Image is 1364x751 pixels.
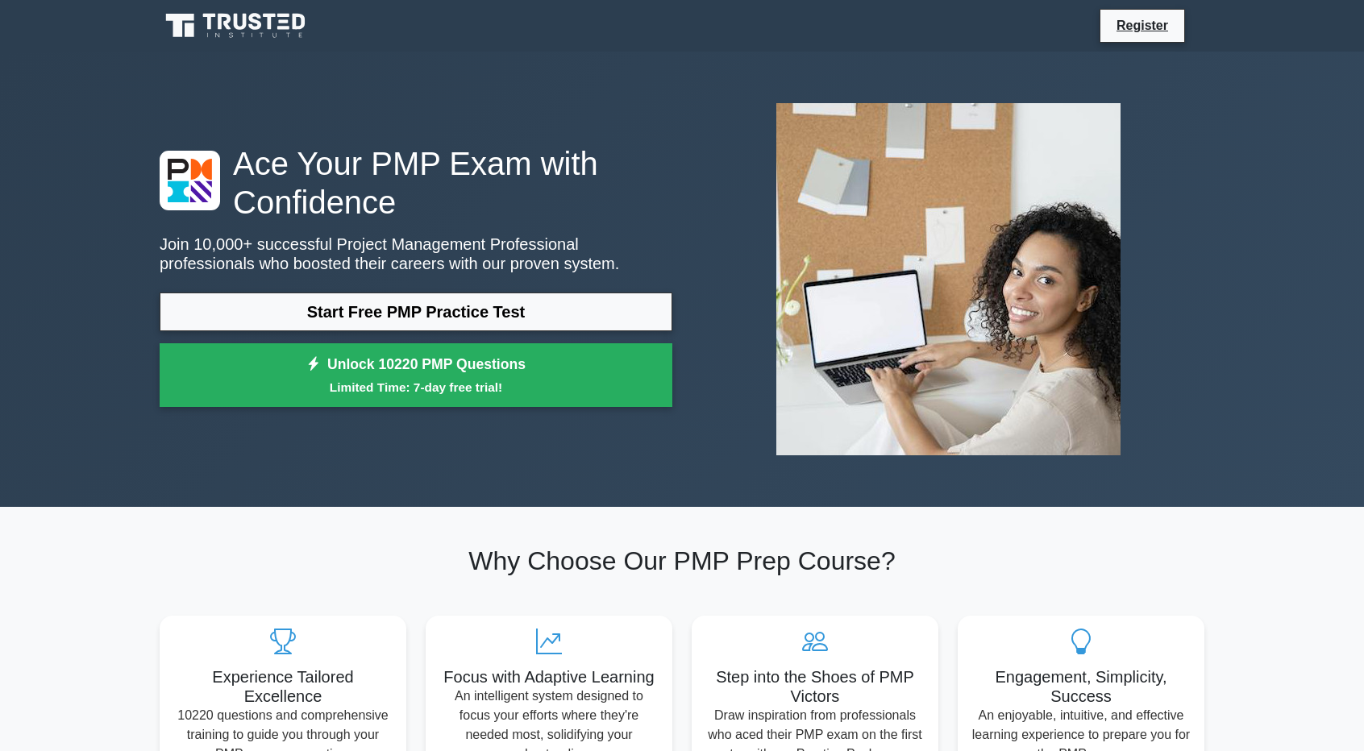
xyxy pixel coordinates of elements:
h5: Step into the Shoes of PMP Victors [705,667,925,706]
small: Limited Time: 7-day free trial! [180,378,652,396]
p: Join 10,000+ successful Project Management Professional professionals who boosted their careers w... [160,234,672,273]
h5: Experience Tailored Excellence [173,667,393,706]
h1: Ace Your PMP Exam with Confidence [160,144,672,222]
h5: Focus with Adaptive Learning [439,667,659,687]
h5: Engagement, Simplicity, Success [971,667,1191,706]
a: Register [1107,15,1178,35]
h2: Why Choose Our PMP Prep Course? [160,546,1204,576]
a: Start Free PMP Practice Test [160,293,672,331]
a: Unlock 10220 PMP QuestionsLimited Time: 7-day free trial! [160,343,672,408]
